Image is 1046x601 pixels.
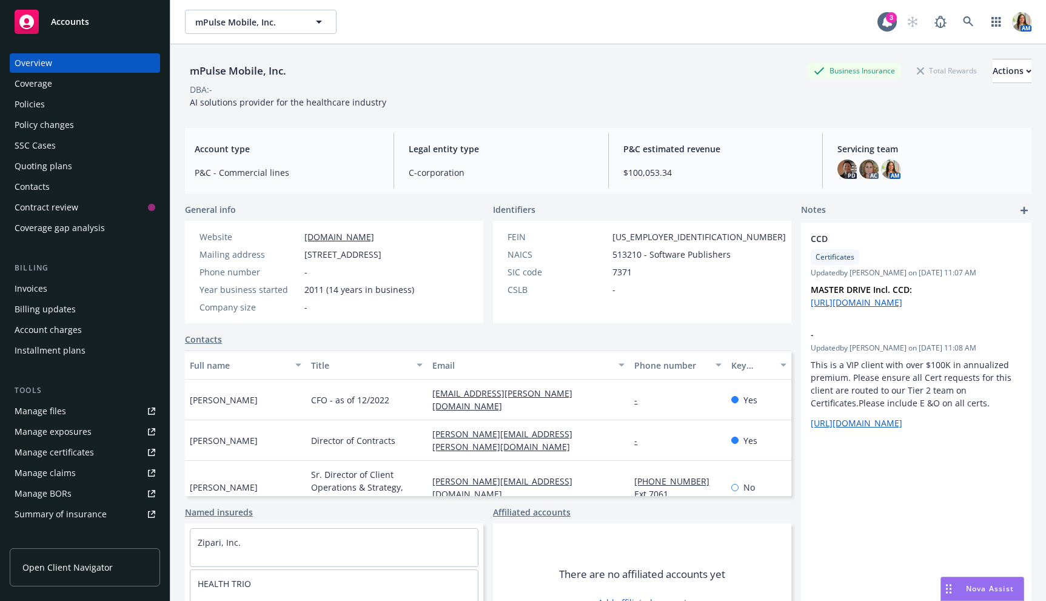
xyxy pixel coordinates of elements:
[199,266,300,278] div: Phone number
[199,283,300,296] div: Year business started
[743,394,757,406] span: Yes
[928,10,953,34] a: Report a Bug
[900,10,925,34] a: Start snowing
[15,300,76,319] div: Billing updates
[993,59,1031,82] div: Actions
[304,248,381,261] span: [STREET_ADDRESS]
[432,388,572,412] a: [EMAIL_ADDRESS][PERSON_NAME][DOMAIN_NAME]
[185,10,337,34] button: mPulse Mobile, Inc.
[15,401,66,421] div: Manage files
[10,422,160,442] a: Manage exposures
[10,320,160,340] a: Account charges
[15,74,52,93] div: Coverage
[185,351,306,380] button: Full name
[811,328,990,341] span: -
[15,177,50,196] div: Contacts
[10,5,160,39] a: Accounts
[15,443,94,462] div: Manage certificates
[15,463,76,483] div: Manage claims
[195,16,300,29] span: mPulse Mobile, Inc.
[743,481,755,494] span: No
[10,136,160,155] a: SSC Cases
[10,156,160,176] a: Quoting plans
[10,279,160,298] a: Invoices
[10,53,160,73] a: Overview
[10,218,160,238] a: Coverage gap analysis
[493,506,571,519] a: Affiliated accounts
[508,266,608,278] div: SIC code
[15,198,78,217] div: Contract review
[199,230,300,243] div: Website
[10,463,160,483] a: Manage claims
[808,63,901,78] div: Business Insurance
[427,351,629,380] button: Email
[731,359,773,372] div: Key contact
[190,481,258,494] span: [PERSON_NAME]
[612,283,615,296] span: -
[629,351,726,380] button: Phone number
[15,218,105,238] div: Coverage gap analysis
[51,17,89,27] span: Accounts
[10,384,160,397] div: Tools
[311,359,409,372] div: Title
[801,318,1031,439] div: -Updatedby [PERSON_NAME] on [DATE] 11:08 AMThis is a VIP client with over $100K in annualized pre...
[311,468,423,506] span: Sr. Director of Client Operations & Strategy, Client Services
[811,232,990,245] span: CCD
[15,505,107,524] div: Summary of insurance
[15,115,74,135] div: Policy changes
[10,300,160,319] a: Billing updates
[195,166,379,179] span: P&C - Commercial lines
[190,394,258,406] span: [PERSON_NAME]
[634,475,709,500] a: [PHONE_NUMBER] Ext 7061
[10,115,160,135] a: Policy changes
[311,394,389,406] span: CFO - as of 12/2022
[508,283,608,296] div: CSLB
[185,506,253,519] a: Named insureds
[837,143,1022,155] span: Servicing team
[10,341,160,360] a: Installment plans
[508,248,608,261] div: NAICS
[634,394,647,406] a: -
[15,53,52,73] div: Overview
[22,561,113,574] span: Open Client Navigator
[984,10,1008,34] a: Switch app
[15,136,56,155] div: SSC Cases
[304,301,307,314] span: -
[10,443,160,462] a: Manage certificates
[493,203,535,216] span: Identifiers
[1017,203,1031,218] a: add
[612,230,786,243] span: [US_EMPLOYER_IDENTIFICATION_NUMBER]
[10,74,160,93] a: Coverage
[15,279,47,298] div: Invoices
[190,359,288,372] div: Full name
[508,230,608,243] div: FEIN
[10,484,160,503] a: Manage BORs
[198,537,241,548] a: Zipari, Inc.
[837,159,857,179] img: photo
[10,505,160,524] a: Summary of insurance
[15,156,72,176] div: Quoting plans
[190,434,258,447] span: [PERSON_NAME]
[306,351,427,380] button: Title
[15,95,45,114] div: Policies
[816,252,854,263] span: Certificates
[10,95,160,114] a: Policies
[811,267,1022,278] span: Updated by [PERSON_NAME] on [DATE] 11:07 AM
[10,198,160,217] a: Contract review
[10,177,160,196] a: Contacts
[1012,12,1031,32] img: photo
[15,422,92,442] div: Manage exposures
[311,434,395,447] span: Director of Contracts
[304,283,414,296] span: 2011 (14 years in business)
[612,248,731,261] span: 513210 - Software Publishers
[881,159,900,179] img: photo
[185,333,222,346] a: Contacts
[304,231,374,243] a: [DOMAIN_NAME]
[811,358,1022,409] p: This is a VIP client with over $100K in annualized premium. Please ensure all Cert requests for t...
[432,359,611,372] div: Email
[190,96,386,108] span: AI solutions provider for the healthcare industry
[10,262,160,274] div: Billing
[199,301,300,314] div: Company size
[623,143,808,155] span: P&C estimated revenue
